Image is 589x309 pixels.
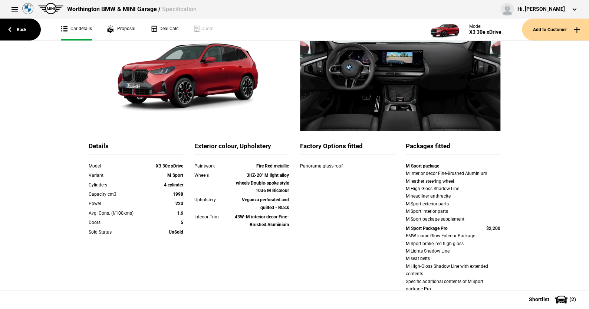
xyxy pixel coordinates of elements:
[167,173,183,178] strong: M Sport
[177,211,183,216] strong: 1.6
[175,201,183,206] strong: 220
[89,209,145,217] div: Avg. Cons. (l/100kms)
[300,162,366,170] div: Panorama glass roof
[162,6,196,13] span: Specification
[181,220,183,225] strong: 5
[89,219,145,226] div: Doors
[406,170,500,223] div: M interior decor Fine-Brushed Aluminium M leather steering wheel M High-Gloss Shadow Line M headl...
[89,228,145,236] div: Sold Status
[469,29,501,35] div: X3 30e xDrive
[89,142,183,155] div: Details
[169,230,183,235] strong: UnSold
[38,3,63,14] img: mini.png
[406,163,439,169] strong: M Sport package
[89,191,145,198] div: Capacity cm3
[406,226,448,231] strong: M Sport Package Pro
[67,5,196,13] div: Worthington BMW & MINI Garage /
[89,181,145,189] div: Cylinders
[173,192,183,197] strong: 1998
[300,142,395,155] div: Factory Options fitted
[517,6,565,13] div: Hi, [PERSON_NAME]
[194,172,232,179] div: Wheels
[61,19,92,40] a: Car details
[235,214,289,227] strong: 43W-M interior decor Fine-Brushed Aluminium
[89,162,145,170] div: Model
[256,163,289,169] strong: Fire Red metallic
[518,290,589,309] button: Shortlist(2)
[569,297,576,302] span: ( 2 )
[22,3,33,14] img: bmw.png
[164,182,183,188] strong: 4 cylinder
[107,19,135,40] a: Proposal
[469,24,501,29] div: Model
[194,162,232,170] div: Paintwork
[89,172,145,179] div: Variant
[236,173,289,193] strong: 3HZ-20" M light alloy wheels Double-spoke style 1036 M Bicolour
[194,196,232,204] div: Upholstery
[194,213,232,221] div: Interior Trim
[406,142,500,155] div: Packages fitted
[406,232,500,293] div: BMW Iconic Glow Exterior Package M Sport brake, red high-gloss M Lights Shadow Line M seat belts ...
[529,297,549,302] span: Shortlist
[242,197,289,210] strong: Veganza perforated and quilted - Black
[156,163,183,169] strong: X3 30e xDrive
[522,19,589,40] button: Add to Customer
[194,142,289,155] div: Exterior colour, Upholstery
[150,19,178,40] a: Deal Calc
[89,200,145,207] div: Power
[486,226,500,231] strong: $2,200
